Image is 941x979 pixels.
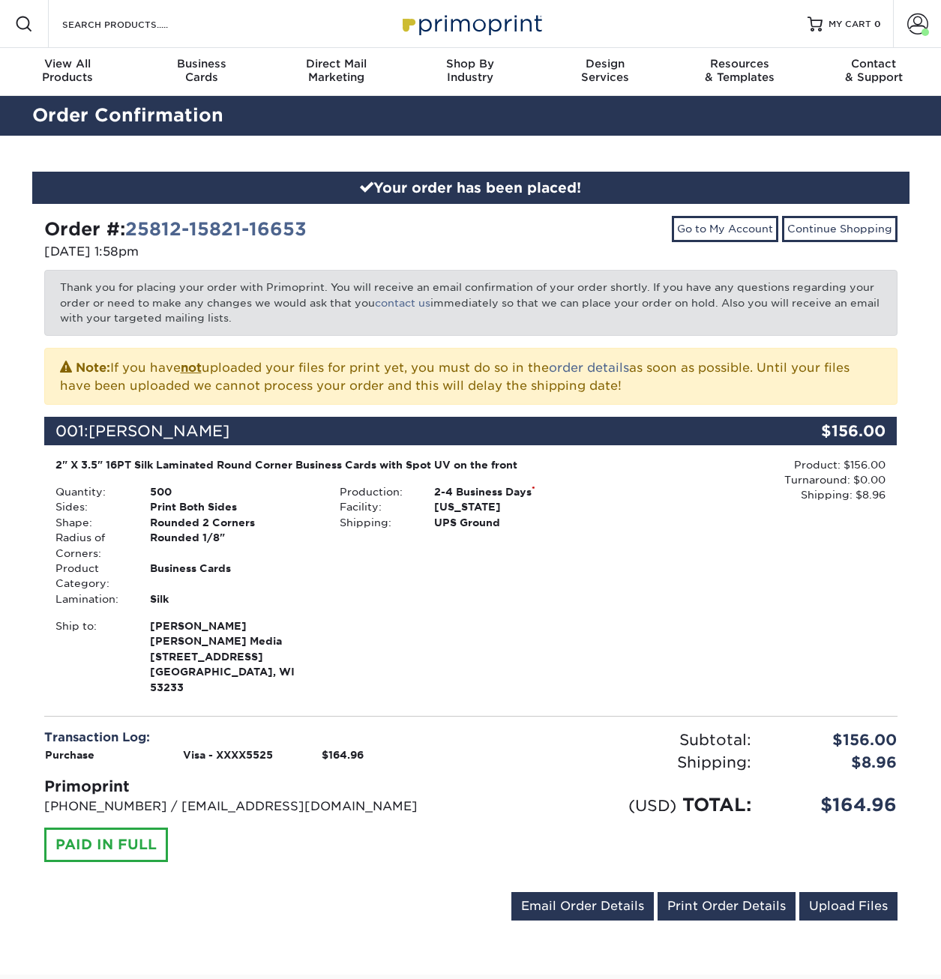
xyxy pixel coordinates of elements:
div: $156.00 [755,417,898,445]
a: 25812-15821-16653 [125,218,307,240]
a: Direct MailMarketing [269,48,403,96]
a: Email Order Details [511,892,654,921]
span: TOTAL: [682,794,751,816]
div: Shape: [44,515,139,530]
div: Product Category: [44,561,139,591]
span: Business [134,57,268,70]
p: Thank you for placing your order with Primoprint. You will receive an email confirmation of your ... [44,270,898,335]
div: $164.96 [763,792,909,819]
div: Ship to: [44,618,139,695]
span: [PERSON_NAME] [88,422,229,440]
div: Production: [328,484,423,499]
span: 0 [874,19,881,29]
small: (USD) [628,796,676,815]
strong: Visa - XXXX5525 [183,749,273,761]
div: Your order has been placed! [32,172,910,205]
a: Resources& Templates [672,48,806,96]
a: Go to My Account [672,216,778,241]
div: Cards [134,57,268,84]
div: Rounded 1/8" [139,530,328,561]
div: Shipping: [471,751,763,774]
div: & Support [807,57,941,84]
div: Lamination: [44,591,139,606]
div: Transaction Log: [44,729,460,747]
div: Marketing [269,57,403,84]
div: $156.00 [763,729,909,751]
div: Facility: [328,499,423,514]
span: Direct Mail [269,57,403,70]
p: [PHONE_NUMBER] / [EMAIL_ADDRESS][DOMAIN_NAME] [44,798,460,816]
strong: Purchase [45,749,94,761]
span: Contact [807,57,941,70]
div: Services [538,57,672,84]
div: Primoprint [44,775,460,798]
div: 500 [139,484,328,499]
span: [STREET_ADDRESS] [150,649,317,664]
div: Product: $156.00 Turnaround: $0.00 Shipping: $8.96 [613,457,886,503]
span: MY CART [829,18,871,31]
div: Print Both Sides [139,499,328,514]
h2: Order Confirmation [21,102,921,130]
img: Primoprint [396,7,546,40]
div: Sides: [44,499,139,514]
span: Design [538,57,672,70]
strong: [GEOGRAPHIC_DATA], WI 53233 [150,618,317,693]
a: Continue Shopping [782,216,898,241]
div: Business Cards [139,561,328,591]
div: $8.96 [763,751,909,774]
p: [DATE] 1:58pm [44,243,460,261]
div: Silk [139,591,328,606]
span: [PERSON_NAME] Media [150,633,317,648]
div: [US_STATE] [423,499,613,514]
div: 001: [44,417,755,445]
input: SEARCH PRODUCTS..... [61,15,207,33]
strong: Note: [76,361,110,375]
div: Radius of Corners: [44,530,139,561]
a: Upload Files [799,892,898,921]
a: contact us [375,297,430,309]
div: & Templates [672,57,806,84]
b: not [181,361,202,375]
strong: Order #: [44,218,307,240]
div: 2-4 Business Days [423,484,613,499]
a: Contact& Support [807,48,941,96]
span: [PERSON_NAME] [150,618,317,633]
div: 2" X 3.5" 16PT Silk Laminated Round Corner Business Cards with Spot UV on the front [55,457,602,472]
div: UPS Ground [423,515,613,530]
div: PAID IN FULL [44,828,168,862]
div: Quantity: [44,484,139,499]
a: Shop ByIndustry [403,48,538,96]
a: order details [549,361,629,375]
div: Subtotal: [471,729,763,751]
div: Shipping: [328,515,423,530]
div: Rounded 2 Corners [139,515,328,530]
span: Shop By [403,57,538,70]
a: Print Order Details [658,892,796,921]
a: DesignServices [538,48,672,96]
span: Resources [672,57,806,70]
div: Industry [403,57,538,84]
strong: $164.96 [322,749,364,761]
p: If you have uploaded your files for print yet, you must do so in the as soon as possible. Until y... [60,358,882,395]
a: BusinessCards [134,48,268,96]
